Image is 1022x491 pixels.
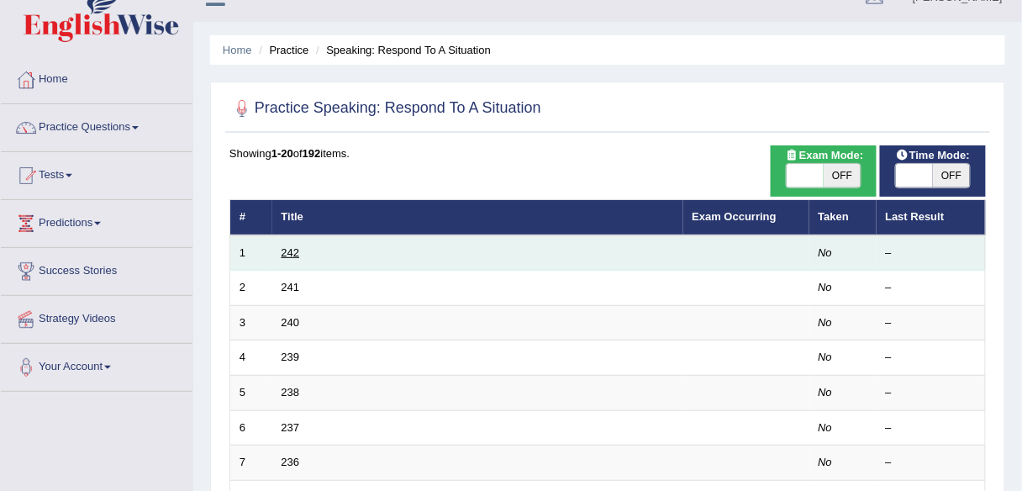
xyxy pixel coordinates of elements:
td: 7 [230,446,272,481]
a: Tests [1,152,192,194]
li: Practice [255,42,308,58]
em: No [819,246,833,259]
em: No [819,351,833,363]
td: 2 [230,271,272,306]
em: No [819,316,833,329]
em: No [819,386,833,399]
a: Home [223,44,252,56]
div: – [886,315,977,331]
div: – [886,350,977,366]
a: Your Account [1,344,192,386]
div: – [886,420,977,436]
td: 5 [230,376,272,411]
em: No [819,421,833,434]
a: Exam Occurring [693,210,777,223]
div: Showing of items. [229,145,986,161]
div: – [886,245,977,261]
span: Time Mode: [889,147,977,165]
a: 240 [282,316,300,329]
a: 239 [282,351,300,363]
a: 238 [282,386,300,399]
td: 3 [230,305,272,341]
em: No [819,281,833,293]
div: – [886,385,977,401]
em: No [819,456,833,468]
th: Last Result [877,200,986,235]
li: Speaking: Respond To A Situation [312,42,491,58]
a: Strategy Videos [1,296,192,338]
a: 242 [282,246,300,259]
a: 236 [282,456,300,468]
span: OFF [933,164,970,187]
a: Success Stories [1,248,192,290]
td: 6 [230,410,272,446]
a: Predictions [1,200,192,242]
td: 1 [230,235,272,271]
div: – [886,280,977,296]
div: – [886,455,977,471]
span: OFF [824,164,861,187]
th: Taken [809,200,877,235]
th: # [230,200,272,235]
td: 4 [230,341,272,376]
h2: Practice Speaking: Respond To A Situation [229,96,541,121]
span: Exam Mode: [779,147,870,165]
div: Show exams occurring in exams [771,145,877,197]
a: 241 [282,281,300,293]
a: Practice Questions [1,104,192,146]
b: 1-20 [271,147,293,160]
th: Title [272,200,683,235]
b: 192 [303,147,321,160]
a: 237 [282,421,300,434]
a: Home [1,56,192,98]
